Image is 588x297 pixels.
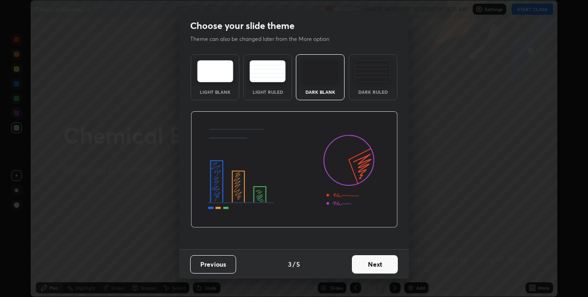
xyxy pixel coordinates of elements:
div: Dark Blank [302,90,339,94]
div: Light Blank [197,90,233,94]
button: Next [352,255,398,274]
img: lightTheme.e5ed3b09.svg [197,60,233,82]
h4: 3 [288,259,292,269]
button: Previous [190,255,236,274]
img: darkThemeBanner.d06ce4a2.svg [191,111,398,228]
p: Theme can also be changed later from the More option [190,35,339,43]
img: lightRuledTheme.5fabf969.svg [249,60,286,82]
div: Light Ruled [249,90,286,94]
img: darkRuledTheme.de295e13.svg [355,60,391,82]
img: darkTheme.f0cc69e5.svg [302,60,339,82]
h4: / [293,259,295,269]
h4: 5 [296,259,300,269]
div: Dark Ruled [355,90,391,94]
h2: Choose your slide theme [190,20,294,32]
